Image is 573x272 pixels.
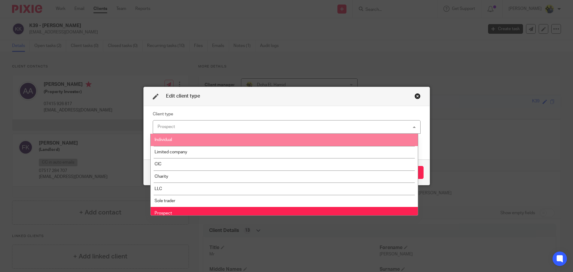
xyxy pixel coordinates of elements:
span: Sole trader [155,199,175,203]
span: Limited company [155,150,187,154]
span: LLC [155,187,162,191]
span: Individual [155,138,172,142]
div: Prospect [158,125,175,129]
span: Charity [155,174,168,179]
span: Edit client type [166,94,200,98]
div: Close this dialog window [415,93,421,99]
span: Prospect [155,211,172,215]
span: CIC [155,162,161,166]
label: Client type [153,111,173,117]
